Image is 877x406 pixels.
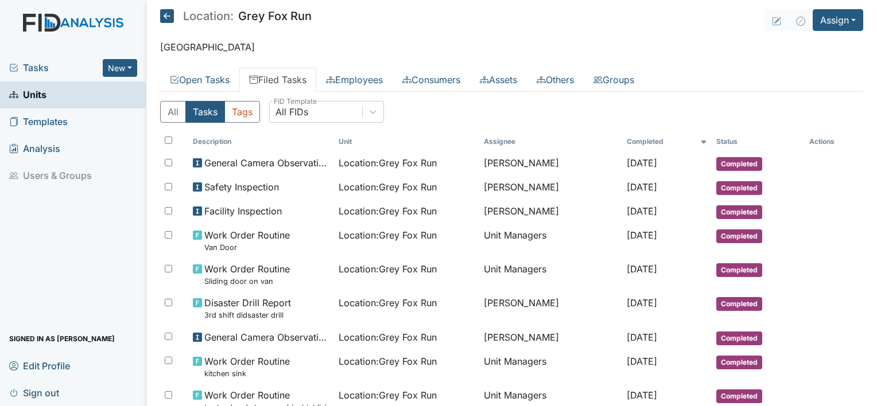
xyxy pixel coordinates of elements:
[204,354,290,379] span: Work Order Routine kitchen sink
[627,356,657,367] span: [DATE]
[479,291,622,325] td: [PERSON_NAME]
[183,10,234,22] span: Location:
[479,257,622,291] td: Unit Managers
[627,297,657,309] span: [DATE]
[627,331,657,343] span: [DATE]
[204,296,291,321] span: Disaster Drill Report 3rd shift didsaster drill
[160,68,239,92] a: Open Tasks
[204,242,290,253] small: Van Door
[339,228,437,242] span: Location : Grey Fox Run
[627,229,657,241] span: [DATE]
[479,175,622,200] td: [PERSON_NAME]
[805,132,862,151] th: Actions
[479,224,622,257] td: Unit Managers
[527,68,584,92] a: Others
[9,330,115,348] span: Signed in as [PERSON_NAME]
[204,330,329,344] span: General Camera Observation
[813,9,863,31] button: Assign
[479,132,622,151] th: Assignee
[622,132,712,151] th: Toggle SortBy
[479,200,622,224] td: [PERSON_NAME]
[339,180,437,194] span: Location : Grey Fox Run
[716,181,762,195] span: Completed
[160,101,186,123] button: All
[9,357,70,374] span: Edit Profile
[716,263,762,277] span: Completed
[204,156,329,170] span: General Camera Observation
[9,86,46,104] span: Units
[160,40,863,54] p: [GEOGRAPHIC_DATA]
[339,330,437,344] span: Location : Grey Fox Run
[712,132,805,151] th: Toggle SortBy
[204,228,290,253] span: Work Order Routine Van Door
[716,205,762,219] span: Completed
[339,296,437,310] span: Location : Grey Fox Run
[334,132,480,151] th: Toggle SortBy
[339,262,437,276] span: Location : Grey Fox Run
[165,136,172,144] input: Toggle All Rows Selected
[339,354,437,368] span: Location : Grey Fox Run
[204,262,290,287] span: Work Order Routine Sliding door on van
[9,384,59,401] span: Sign out
[479,326,622,350] td: [PERSON_NAME]
[9,140,60,158] span: Analysis
[584,68,644,92] a: Groups
[339,156,437,170] span: Location : Grey Fox Run
[339,204,437,218] span: Location : Grey Fox Run
[316,68,393,92] a: Employees
[716,331,762,345] span: Completed
[716,389,762,403] span: Completed
[239,68,316,92] a: Filed Tasks
[627,181,657,193] span: [DATE]
[470,68,527,92] a: Assets
[479,350,622,384] td: Unit Managers
[9,61,103,75] a: Tasks
[204,180,279,194] span: Safety Inspection
[627,263,657,275] span: [DATE]
[716,297,762,311] span: Completed
[185,101,225,123] button: Tasks
[9,113,68,131] span: Templates
[339,388,437,402] span: Location : Grey Fox Run
[224,101,260,123] button: Tags
[627,157,657,169] span: [DATE]
[627,389,657,401] span: [DATE]
[160,101,260,123] div: Type filter
[188,132,334,151] th: Toggle SortBy
[716,157,762,171] span: Completed
[627,205,657,217] span: [DATE]
[103,59,137,77] button: New
[479,151,622,175] td: [PERSON_NAME]
[716,356,762,369] span: Completed
[160,9,312,23] h5: Grey Fox Run
[204,276,290,287] small: Sliding door on van
[204,310,291,321] small: 3rd shift didsaster drill
[204,204,282,218] span: Facility Inspection
[204,368,290,379] small: kitchen sink
[716,229,762,243] span: Completed
[393,68,470,92] a: Consumers
[275,105,308,119] div: All FIDs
